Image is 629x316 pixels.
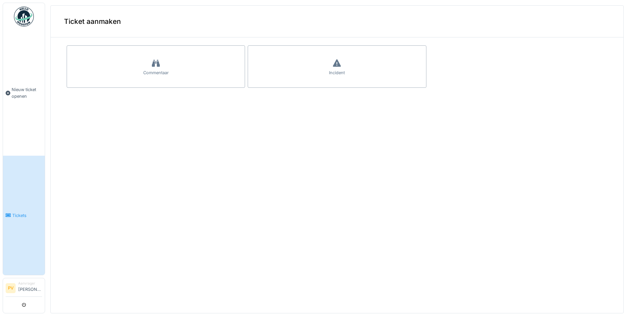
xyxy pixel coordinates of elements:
a: PV Aanvrager[PERSON_NAME] [6,281,42,297]
a: Nieuw ticket openen [3,30,45,156]
a: Tickets [3,156,45,275]
li: [PERSON_NAME] [18,281,42,295]
li: PV [6,283,16,293]
div: Incident [329,70,345,76]
img: Badge_color-CXgf-gQk.svg [14,7,34,26]
span: Tickets [12,212,42,219]
div: Ticket aanmaken [51,6,623,37]
span: Nieuw ticket openen [12,86,42,99]
div: Aanvrager [18,281,42,286]
div: Commentaar [143,70,169,76]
